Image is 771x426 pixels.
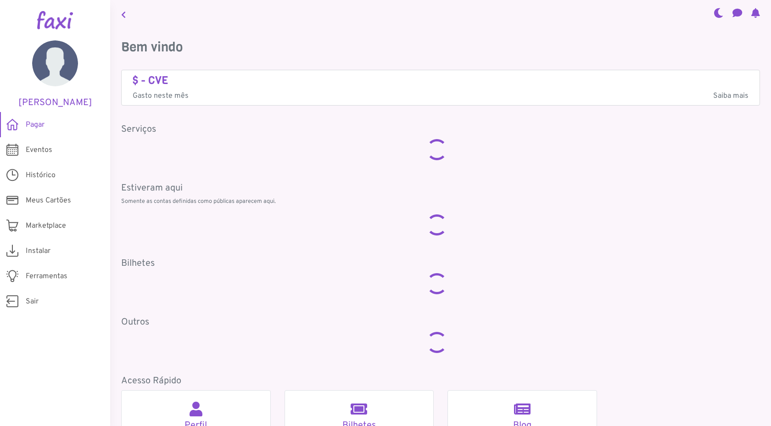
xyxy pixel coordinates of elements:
h4: $ - CVE [133,74,749,87]
h5: Acesso Rápido [121,376,760,387]
span: Meus Cartões [26,195,71,206]
span: Saiba mais [713,90,749,101]
p: Somente as contas definidas como públicas aparecem aqui. [121,197,760,206]
h5: Serviços [121,124,760,135]
h3: Bem vindo [121,39,760,55]
h5: Bilhetes [121,258,760,269]
h5: [PERSON_NAME] [14,97,96,108]
span: Marketplace [26,220,66,231]
span: Ferramentas [26,271,67,282]
span: Histórico [26,170,56,181]
h5: Outros [121,317,760,328]
h5: Estiveram aqui [121,183,760,194]
span: Eventos [26,145,52,156]
a: $ - CVE Gasto neste mêsSaiba mais [133,74,749,102]
a: [PERSON_NAME] [14,40,96,108]
p: Gasto neste mês [133,90,749,101]
span: Pagar [26,119,45,130]
span: Sair [26,296,39,307]
span: Instalar [26,246,50,257]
